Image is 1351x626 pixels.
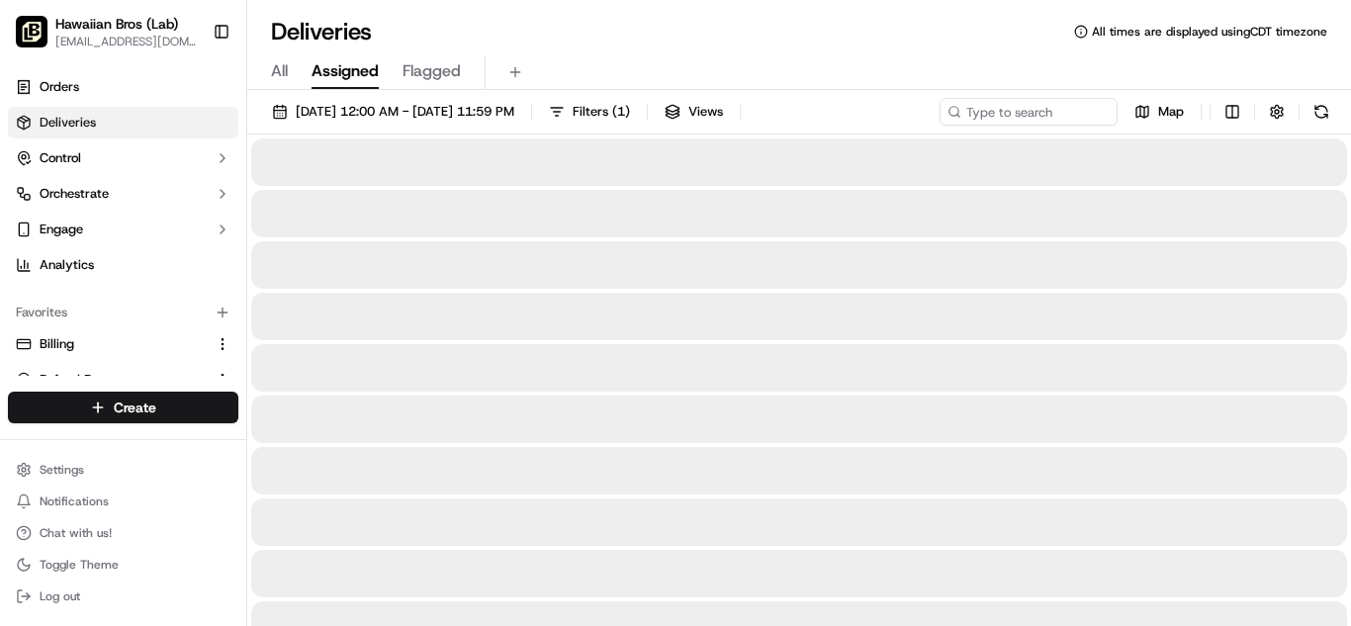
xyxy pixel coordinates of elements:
span: Control [40,149,81,167]
span: Orders [40,78,79,96]
span: Settings [40,462,84,478]
span: Views [688,103,723,121]
span: All [271,59,288,83]
button: [DATE] 12:00 AM - [DATE] 11:59 PM [263,98,523,126]
span: All times are displayed using CDT timezone [1092,24,1327,40]
h1: Deliveries [271,16,372,47]
a: Refund Requests [16,371,207,389]
button: Hawaiian Bros (Lab) [55,14,178,34]
span: Engage [40,221,83,238]
span: Create [114,398,156,417]
button: Filters(1) [540,98,639,126]
span: Toggle Theme [40,557,119,573]
a: Billing [16,335,207,353]
button: Hawaiian Bros (Lab)Hawaiian Bros (Lab)[EMAIL_ADDRESS][DOMAIN_NAME] [8,8,205,55]
span: Orchestrate [40,185,109,203]
a: Orders [8,71,238,103]
span: Log out [40,588,80,604]
div: Favorites [8,297,238,328]
button: Refresh [1307,98,1335,126]
button: Views [656,98,732,126]
button: Toggle Theme [8,551,238,579]
span: Assigned [312,59,379,83]
span: [DATE] 12:00 AM - [DATE] 11:59 PM [296,103,514,121]
span: Deliveries [40,114,96,132]
button: Create [8,392,238,423]
span: Analytics [40,256,94,274]
span: Billing [40,335,74,353]
a: Analytics [8,249,238,281]
button: Log out [8,582,238,610]
span: Flagged [403,59,461,83]
span: Filters [573,103,630,121]
button: Engage [8,214,238,245]
button: Billing [8,328,238,360]
span: Chat with us! [40,525,112,541]
img: Hawaiian Bros (Lab) [16,16,47,47]
button: Chat with us! [8,519,238,547]
button: Refund Requests [8,364,238,396]
span: Notifications [40,493,109,509]
input: Type to search [940,98,1118,126]
button: Settings [8,456,238,484]
span: Refund Requests [40,371,137,389]
button: Notifications [8,488,238,515]
button: Control [8,142,238,174]
span: Map [1158,103,1184,121]
button: Orchestrate [8,178,238,210]
span: ( 1 ) [612,103,630,121]
a: Deliveries [8,107,238,138]
button: Map [1126,98,1193,126]
button: [EMAIL_ADDRESS][DOMAIN_NAME] [55,34,197,49]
